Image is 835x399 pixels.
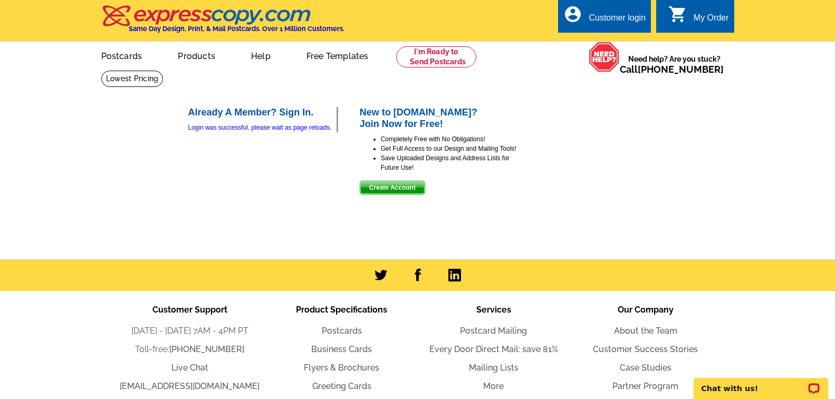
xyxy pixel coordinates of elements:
[290,43,386,67] a: Free Templates
[360,181,425,194] span: Create Account
[620,64,724,75] span: Call
[114,343,266,356] li: Toll-free:
[360,107,518,130] h2: New to [DOMAIN_NAME]? Join Now for Free!
[687,366,835,399] iframe: LiveChat chat widget
[563,5,582,24] i: account_circle
[612,381,678,391] a: Partner Program
[618,305,674,315] span: Our Company
[460,326,527,336] a: Postcard Mailing
[188,123,337,132] div: Login was successful, please wait as page reloads.
[188,107,337,119] h2: Already A Member? Sign In.
[638,64,724,75] a: [PHONE_NUMBER]
[311,344,372,354] a: Business Cards
[171,363,208,373] a: Live Chat
[101,13,344,33] a: Same Day Design, Print, & Mail Postcards. Over 1 Million Customers.
[483,381,504,391] a: More
[114,325,266,337] li: [DATE] - [DATE] 7AM - 4PM PT
[469,363,519,373] a: Mailing Lists
[563,12,646,25] a: account_circle Customer login
[614,326,677,336] a: About the Team
[152,305,227,315] span: Customer Support
[161,43,232,67] a: Products
[476,305,511,315] span: Services
[296,305,387,315] span: Product Specifications
[589,42,620,72] img: help
[304,363,379,373] a: Flyers & Brochures
[381,153,518,172] li: Save Uploaded Designs and Address Lists for Future Use!
[694,13,729,28] div: My Order
[589,13,646,28] div: Customer login
[312,381,371,391] a: Greeting Cards
[360,181,425,194] button: Create Account
[381,134,518,144] li: Completely Free with No Obligations!
[593,344,698,354] a: Customer Success Stories
[620,363,671,373] a: Case Studies
[429,344,558,354] a: Every Door Direct Mail: save 81%
[234,43,287,67] a: Help
[129,25,344,33] h4: Same Day Design, Print, & Mail Postcards. Over 1 Million Customers.
[381,144,518,153] li: Get Full Access to our Design and Mailing Tools!
[322,326,362,336] a: Postcards
[668,12,729,25] a: shopping_cart My Order
[668,5,687,24] i: shopping_cart
[169,344,244,354] a: [PHONE_NUMBER]
[84,43,159,67] a: Postcards
[120,381,260,391] a: [EMAIL_ADDRESS][DOMAIN_NAME]
[620,54,729,75] span: Need help? Are you stuck?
